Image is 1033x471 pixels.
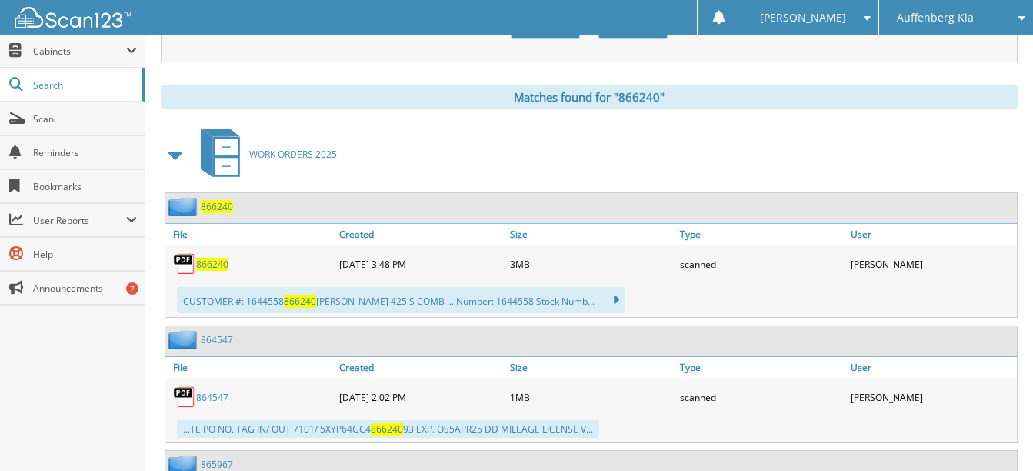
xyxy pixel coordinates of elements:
[847,249,1017,279] div: [PERSON_NAME]
[177,420,599,438] div: ...TE PO NO. TAG IN/ OUT 7101/ 5XYP64GC4 93 EXP. OS5APR25 DD MILEAGE LICENSE V...
[676,224,846,245] a: Type
[196,391,228,404] a: 864547
[177,287,625,313] div: CUSTOMER #: 1644558 [PERSON_NAME] 425 S COMB ... Number: 1644558 Stock Numb...
[173,252,196,276] img: PDF.png
[897,13,974,22] span: Auffenberg Kia
[161,85,1018,109] div: Matches found for "866240"
[201,333,233,346] a: 864547
[506,382,676,413] div: 1MB
[15,7,131,28] img: scan123-logo-white.svg
[371,423,403,436] span: 866240
[33,45,126,58] span: Cabinets
[760,13,846,22] span: [PERSON_NAME]
[676,382,846,413] div: scanned
[165,224,335,245] a: File
[126,282,138,295] div: 7
[173,386,196,409] img: PDF.png
[506,357,676,378] a: Size
[335,224,505,245] a: Created
[847,224,1017,245] a: User
[506,224,676,245] a: Size
[335,382,505,413] div: [DATE] 2:02 PM
[847,357,1017,378] a: User
[33,248,137,261] span: Help
[676,357,846,378] a: Type
[33,112,137,125] span: Scan
[192,124,337,185] a: WORK ORDERS 2025
[168,330,201,349] img: folder2.png
[284,295,316,308] span: 866240
[506,249,676,279] div: 3MB
[676,249,846,279] div: scanned
[33,282,137,295] span: Announcements
[201,458,233,471] a: 865967
[33,214,126,227] span: User Reports
[249,148,337,161] span: WORK ORDERS 2025
[33,180,137,193] span: Bookmarks
[33,146,137,159] span: Reminders
[33,78,135,92] span: Search
[956,397,1033,471] iframe: Chat Widget
[335,249,505,279] div: [DATE] 3:48 PM
[201,200,233,213] a: 866240
[335,357,505,378] a: Created
[847,382,1017,413] div: [PERSON_NAME]
[168,197,201,216] img: folder2.png
[165,357,335,378] a: File
[196,258,228,271] a: 866240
